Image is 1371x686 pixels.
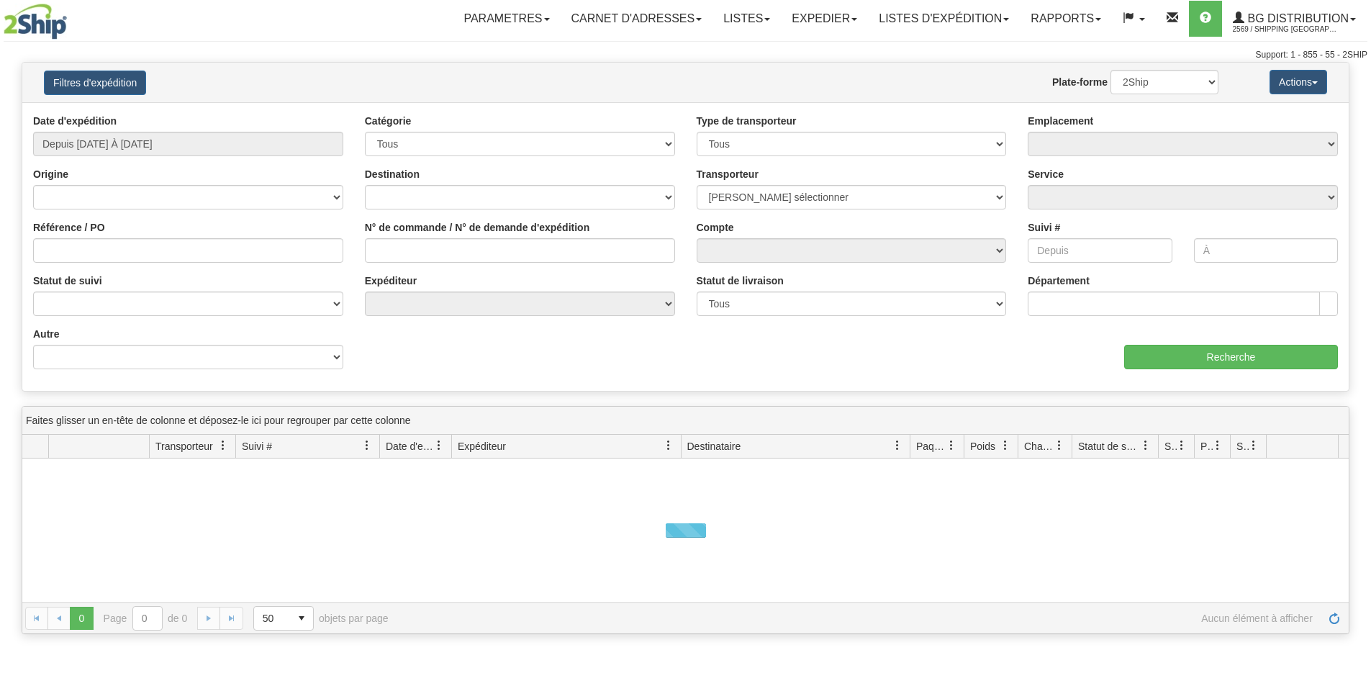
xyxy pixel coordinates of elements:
span: Suivi # [242,439,272,453]
a: Statut de ramassage filter column settings [1241,433,1266,458]
input: À [1194,238,1338,263]
label: Date d'expédition [33,114,117,128]
label: Département [1028,274,1090,288]
a: Statut de livraison filter column settings [1169,433,1194,458]
label: Suivi # [1028,220,1060,235]
span: Statut de livraison [1164,439,1177,453]
label: Statut de livraison [697,274,784,288]
label: Transporteur [697,167,759,181]
a: Expéditeur filter column settings [656,433,681,458]
a: LISTES D'EXPÉDITION [868,1,1020,37]
a: Parametres [453,1,560,37]
button: Actions [1270,70,1327,94]
label: Compte [697,220,734,235]
a: Expedier [781,1,868,37]
span: Statut de suivi [1078,439,1141,453]
span: Poids [970,439,995,453]
label: Destination [365,167,420,181]
span: Problèmes d'expédition [1200,439,1213,453]
span: select [290,607,313,630]
div: Support: 1 - 855 - 55 - 2SHIP [4,49,1367,61]
a: BG Distribution 2569 / Shipping [GEOGRAPHIC_DATA] [1222,1,1367,37]
a: Paquets filter column settings [939,433,964,458]
label: N° de commande / N° de demande d'expédition [365,220,589,235]
a: Rafraîchir [1323,607,1346,630]
label: Catégorie [365,114,412,128]
a: Statut de suivi filter column settings [1134,433,1158,458]
button: Filtres d'expédition [44,71,146,95]
input: Depuis [1028,238,1172,263]
span: Expéditeur [458,439,506,453]
img: logo2569.jpg [4,4,67,40]
span: Page 0 [70,607,93,630]
a: Suivi # filter column settings [355,433,379,458]
span: BG Distribution [1244,12,1349,24]
a: Destinataire filter column settings [885,433,910,458]
span: Destinataire [687,439,741,453]
label: Origine [33,167,68,181]
span: Page sizes drop down [253,606,314,631]
span: Transporteur [155,439,213,453]
input: Recherche [1124,345,1338,369]
label: Service [1028,167,1064,181]
label: Référence / PO [33,220,105,235]
span: 50 [263,611,281,626]
span: 2569 / Shipping [GEOGRAPHIC_DATA] [1233,22,1341,37]
a: Charge filter column settings [1047,433,1072,458]
a: Listes [712,1,781,37]
span: Charge [1024,439,1054,453]
label: Expéditeur [365,274,417,288]
a: Transporteur filter column settings [211,433,235,458]
span: Statut de ramassage [1236,439,1249,453]
span: Page de 0 [104,606,188,631]
span: Date d'expédition [386,439,434,453]
span: objets par page [253,606,389,631]
label: Autre [33,327,60,341]
a: Rapports [1020,1,1112,37]
div: grid grouping header [22,407,1349,435]
span: Paquets [916,439,946,453]
span: Aucun élément à afficher [409,613,1313,624]
a: Problèmes d'expédition filter column settings [1205,433,1230,458]
label: Statut de suivi [33,274,102,288]
a: Carnet d'adresses [561,1,713,37]
a: Date d'expédition filter column settings [427,433,451,458]
label: Type de transporteur [697,114,797,128]
label: Plate-forme [1052,75,1108,89]
label: Emplacement [1028,114,1093,128]
a: Poids filter column settings [993,433,1018,458]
